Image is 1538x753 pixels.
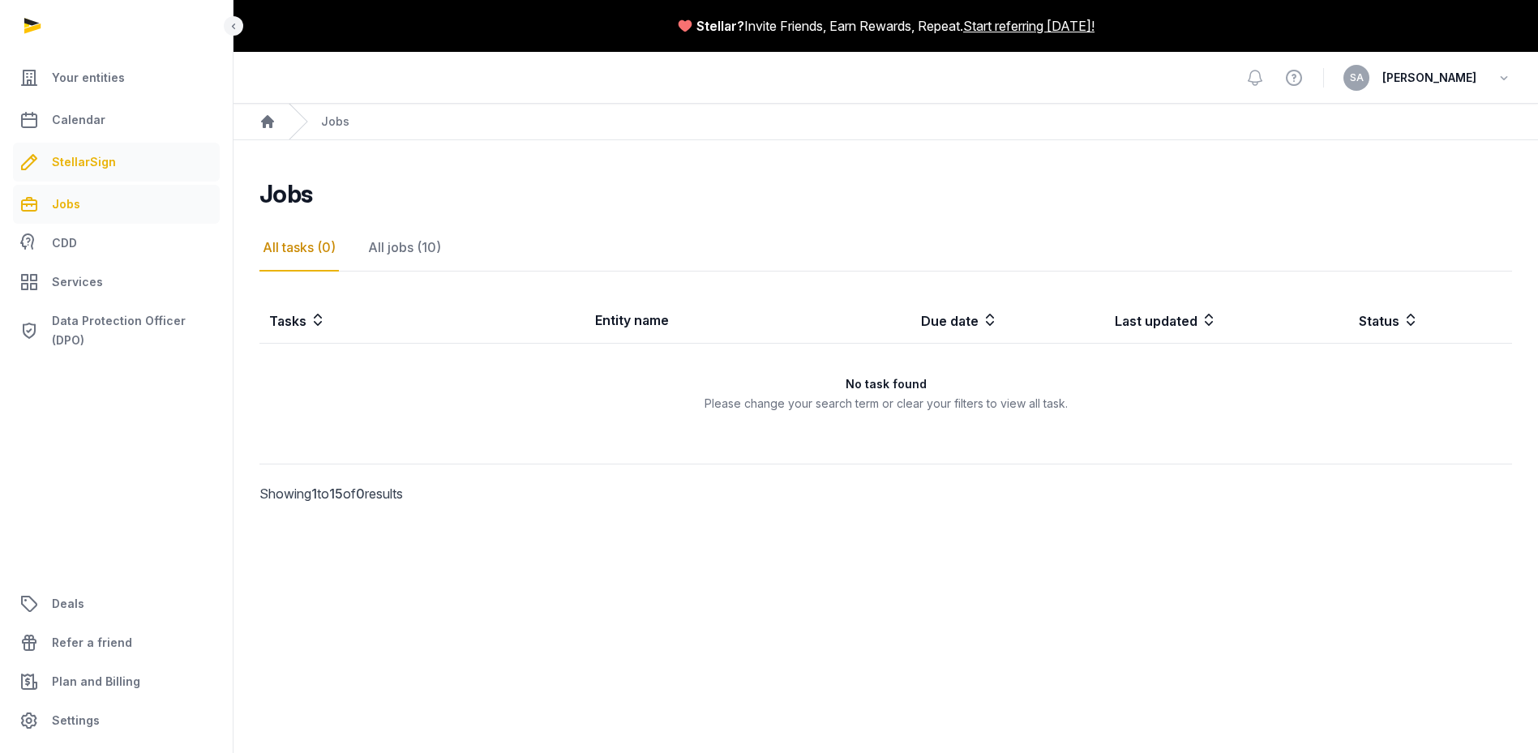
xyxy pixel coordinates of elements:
[13,227,220,259] a: CDD
[1105,297,1349,344] th: Last updated
[321,113,349,130] div: Jobs
[52,68,125,88] span: Your entities
[13,701,220,740] a: Settings
[52,311,213,350] span: Data Protection Officer (DPO)
[259,464,553,523] p: Showing to of results
[260,376,1511,392] h3: No task found
[13,263,220,302] a: Services
[52,711,100,730] span: Settings
[13,662,220,701] a: Plan and Billing
[259,297,585,344] th: Tasks
[13,623,220,662] a: Refer a friend
[52,633,132,652] span: Refer a friend
[13,185,220,224] a: Jobs
[696,16,744,36] span: Stellar?
[13,584,220,623] a: Deals
[52,195,80,214] span: Jobs
[1350,73,1364,83] span: SA
[259,225,339,272] div: All tasks (0)
[1382,68,1476,88] span: [PERSON_NAME]
[13,58,220,97] a: Your entities
[52,594,84,614] span: Deals
[585,297,911,344] th: Entity name
[329,486,343,502] span: 15
[52,110,105,130] span: Calendar
[52,152,116,172] span: StellarSign
[13,101,220,139] a: Calendar
[365,225,444,272] div: All jobs (10)
[259,179,1512,208] h2: Jobs
[963,16,1095,36] a: Start referring [DATE]!
[311,486,317,502] span: 1
[52,672,140,691] span: Plan and Billing
[13,143,220,182] a: StellarSign
[13,305,220,357] a: Data Protection Officer (DPO)
[52,272,103,292] span: Services
[233,104,1538,140] nav: Breadcrumb
[52,233,77,253] span: CDD
[356,486,365,502] span: 0
[1343,65,1369,91] button: SA
[259,225,1512,272] nav: Tabs
[1349,297,1509,344] th: Status
[911,297,1105,344] th: Due date
[260,396,1511,412] p: Please change your search term or clear your filters to view all task.
[1246,565,1538,753] iframe: Chat Widget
